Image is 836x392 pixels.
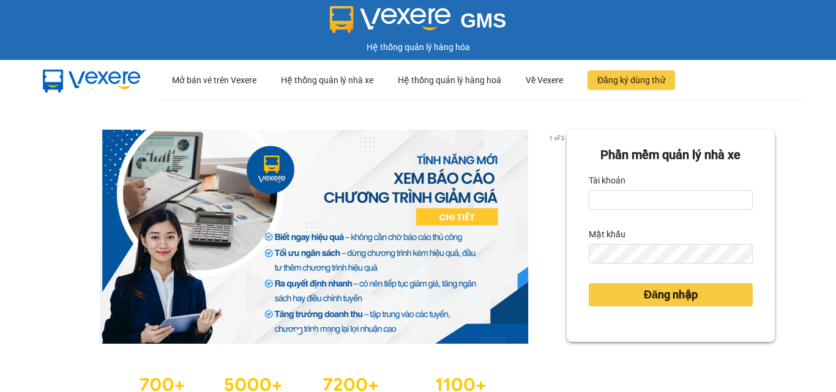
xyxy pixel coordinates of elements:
a: GMS [330,18,507,28]
div: Hệ thống quản lý hàng hoá [398,61,501,100]
img: mbUUG5Q.png [31,60,153,100]
label: Mật khẩu [589,224,625,244]
span: GMS [460,9,506,32]
div: Phần mềm quản lý nhà xe [589,146,753,165]
input: Mật khẩu [589,244,753,264]
button: next slide / item [550,130,567,344]
button: Đăng nhập [589,283,753,306]
li: slide item 3 [326,329,331,334]
input: Tài khoản [589,190,753,210]
div: Hệ thống quản lý nhà xe [281,61,373,100]
li: slide item 1 [297,329,302,334]
div: Về Vexere [526,61,563,100]
img: logo 2 [330,6,451,33]
label: Tài khoản [589,171,625,190]
span: Đăng ký dùng thử [597,73,665,87]
button: Đăng ký dùng thử [588,70,675,90]
div: Mở bán vé trên Vexere [172,61,256,100]
span: Đăng nhập [644,286,698,303]
button: previous slide / item [61,130,78,344]
p: 1 of 3 [545,130,567,146]
div: Hệ thống quản lý hàng hóa [3,40,833,54]
li: slide item 2 [312,329,316,334]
